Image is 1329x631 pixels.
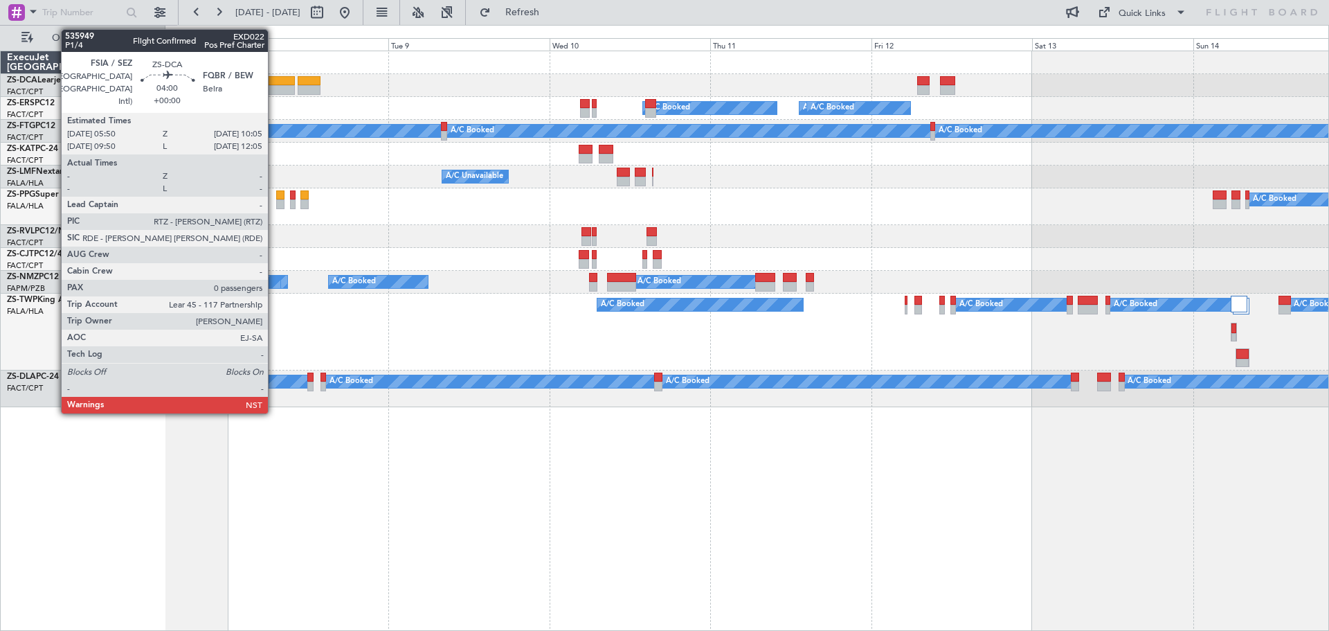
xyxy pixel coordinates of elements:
a: ZS-LMFNextant 400XTi [7,168,98,176]
a: FACT/CPT [7,132,43,143]
a: FACT/CPT [7,383,43,393]
div: A/C Booked [811,98,854,118]
div: Quick Links [1119,7,1166,21]
span: ZS-KAT [7,145,35,153]
div: Tue 9 [388,38,549,51]
div: A/C Unavailable [446,166,503,187]
a: FACT/CPT [7,260,43,271]
span: ZS-DCA [7,76,37,85]
a: ZS-RVLPC12/NG [7,227,71,235]
span: ZS-FTG [7,122,35,130]
div: [DATE] [168,28,191,39]
div: Wed 10 [550,38,710,51]
a: ZS-PPGSuper King Air 200 [7,190,111,199]
span: Only With Activity [36,33,146,43]
a: ZS-CJTPC12/47E [7,250,72,258]
span: Refresh [494,8,552,17]
div: Thu 11 [710,38,871,51]
a: ZS-ERSPC12 [7,99,55,107]
span: ZS-DLA [7,373,36,381]
button: Refresh [473,1,556,24]
a: ZS-FTGPC12 [7,122,55,130]
a: ZS-DLAPC-24 [7,373,59,381]
div: A/C Booked [939,121,982,141]
a: FACT/CPT [7,155,43,166]
span: ZS-RVL [7,227,35,235]
span: ZS-NMZ [7,273,39,281]
div: A/C Booked [647,98,690,118]
span: ZS-PPG [7,190,35,199]
input: Trip Number [42,2,122,23]
a: ZS-KATPC-24 [7,145,58,153]
div: Fri 12 [871,38,1032,51]
button: Quick Links [1091,1,1193,24]
div: A/C Booked [803,98,847,118]
span: ZS-ERS [7,99,35,107]
a: FACT/CPT [7,87,43,97]
a: FACT/CPT [7,109,43,120]
div: Sat 13 [1032,38,1193,51]
a: ZS-DCALearjet 45 [7,76,77,85]
div: A/C Booked [601,294,644,315]
a: FALA/HLA [7,306,44,317]
button: Only With Activity [15,27,150,49]
span: [DATE] - [DATE] [235,6,300,19]
div: A/C Booked [666,371,709,392]
a: FALA/HLA [7,201,44,211]
div: A/C Booked [329,371,373,392]
a: FACT/CPT [7,238,43,248]
div: A/C Booked [1128,371,1171,392]
div: A/C Booked [638,272,681,292]
a: ZS-NMZPC12 NGX [7,273,80,281]
div: A/C Booked [1114,294,1157,315]
span: ZS-LMF [7,168,36,176]
div: A/C Booked [332,272,376,292]
a: ZS-TWPKing Air 260 [7,296,87,304]
div: Mon 8 [228,38,388,51]
span: ZS-TWP [7,296,37,304]
span: ZS-CJT [7,250,34,258]
div: A/C Booked [959,294,1003,315]
a: FALA/HLA [7,178,44,188]
a: FAPM/PZB [7,283,45,294]
div: A/C Booked [451,121,494,141]
div: A/C Booked [1253,189,1296,210]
